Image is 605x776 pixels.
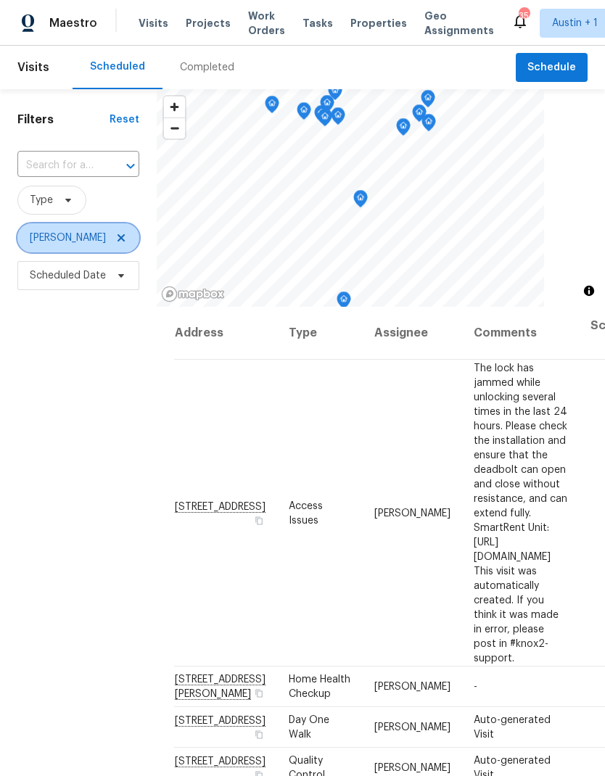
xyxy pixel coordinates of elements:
[289,715,329,740] span: Day One Walk
[277,307,363,360] th: Type
[462,307,579,360] th: Comments
[424,9,494,38] span: Geo Assignments
[337,292,351,314] div: Map marker
[519,9,529,23] div: 35
[374,722,450,732] span: [PERSON_NAME]
[396,118,411,141] div: Map marker
[474,715,551,740] span: Auto-generated Visit
[318,109,332,131] div: Map marker
[161,286,225,302] a: Mapbox homepage
[157,89,544,307] canvas: Map
[90,59,145,74] div: Scheduled
[516,53,588,83] button: Schedule
[353,190,368,212] div: Map marker
[580,282,598,300] button: Toggle attribution
[289,500,323,525] span: Access Issues
[17,112,110,127] h1: Filters
[180,60,234,75] div: Completed
[328,83,342,105] div: Map marker
[552,16,598,30] span: Austin + 1
[164,117,185,139] button: Zoom out
[49,16,97,30] span: Maestro
[374,763,450,773] span: [PERSON_NAME]
[374,508,450,518] span: [PERSON_NAME]
[30,268,106,283] span: Scheduled Date
[30,231,106,245] span: [PERSON_NAME]
[164,118,185,139] span: Zoom out
[363,307,462,360] th: Assignee
[174,307,277,360] th: Address
[30,193,53,207] span: Type
[252,728,266,741] button: Copy Address
[17,51,49,83] span: Visits
[474,363,567,663] span: The lock has jammed while unlocking several times in the last 24 hours. Please check the installa...
[164,96,185,117] button: Zoom in
[139,16,168,30] span: Visits
[374,682,450,692] span: [PERSON_NAME]
[412,104,427,127] div: Map marker
[350,16,407,30] span: Properties
[320,95,334,117] div: Map marker
[120,156,141,176] button: Open
[110,112,139,127] div: Reset
[297,102,311,125] div: Map marker
[302,18,333,28] span: Tasks
[265,96,279,118] div: Map marker
[252,687,266,700] button: Copy Address
[17,154,99,177] input: Search for an address...
[474,682,477,692] span: -
[252,513,266,527] button: Copy Address
[186,16,231,30] span: Projects
[331,107,345,130] div: Map marker
[585,283,593,299] span: Toggle attribution
[421,114,436,136] div: Map marker
[314,105,329,128] div: Map marker
[527,59,576,77] span: Schedule
[421,90,435,112] div: Map marker
[248,9,285,38] span: Work Orders
[289,674,350,699] span: Home Health Checkup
